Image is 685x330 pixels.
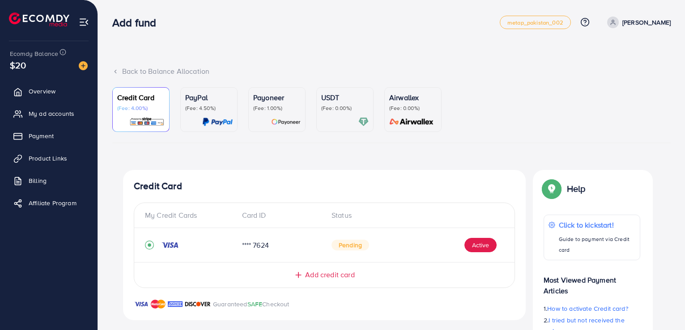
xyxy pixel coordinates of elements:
[185,105,233,112] p: (Fee: 4.50%)
[604,17,671,28] a: [PERSON_NAME]
[7,194,91,212] a: Affiliate Program
[324,210,504,220] div: Status
[145,210,235,220] div: My Credit Cards
[151,299,166,309] img: brand
[213,299,289,309] p: Guaranteed Checkout
[117,92,165,103] p: Credit Card
[9,13,69,26] img: logo
[253,105,301,112] p: (Fee: 1.00%)
[202,117,233,127] img: card
[29,109,74,118] span: My ad accounts
[79,61,88,70] img: image
[464,238,497,252] button: Active
[7,127,91,145] a: Payment
[7,82,91,100] a: Overview
[358,117,369,127] img: card
[389,92,437,103] p: Airwallex
[134,299,149,309] img: brand
[129,117,165,127] img: card
[7,172,91,190] a: Billing
[10,59,26,72] span: $20
[235,210,325,220] div: Card ID
[544,267,640,296] p: Most Viewed Payment Articles
[185,92,233,103] p: PayPal
[112,66,671,76] div: Back to Balance Allocation
[507,20,563,25] span: metap_pakistan_002
[145,241,154,250] svg: record circle
[305,270,354,280] span: Add credit card
[29,199,77,207] span: Affiliate Program
[544,181,560,197] img: Popup guide
[567,183,586,194] p: Help
[29,176,47,185] span: Billing
[117,105,165,112] p: (Fee: 4.00%)
[253,92,301,103] p: Payoneer
[185,299,211,309] img: brand
[332,240,369,250] span: Pending
[387,117,437,127] img: card
[7,105,91,123] a: My ad accounts
[112,16,163,29] h3: Add fund
[321,92,369,103] p: USDT
[559,220,635,230] p: Click to kickstart!
[29,131,54,140] span: Payment
[29,87,55,96] span: Overview
[29,154,67,163] span: Product Links
[271,117,301,127] img: card
[134,181,515,192] h4: Credit Card
[559,234,635,255] p: Guide to payment via Credit card
[79,17,89,27] img: menu
[10,49,58,58] span: Ecomdy Balance
[161,241,179,249] img: credit
[7,149,91,167] a: Product Links
[547,304,628,313] span: How to activate Credit card?
[321,105,369,112] p: (Fee: 0.00%)
[544,303,640,314] p: 1.
[389,105,437,112] p: (Fee: 0.00%)
[622,17,671,28] p: [PERSON_NAME]
[500,16,571,29] a: metap_pakistan_002
[247,300,263,309] span: SAFE
[168,299,183,309] img: brand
